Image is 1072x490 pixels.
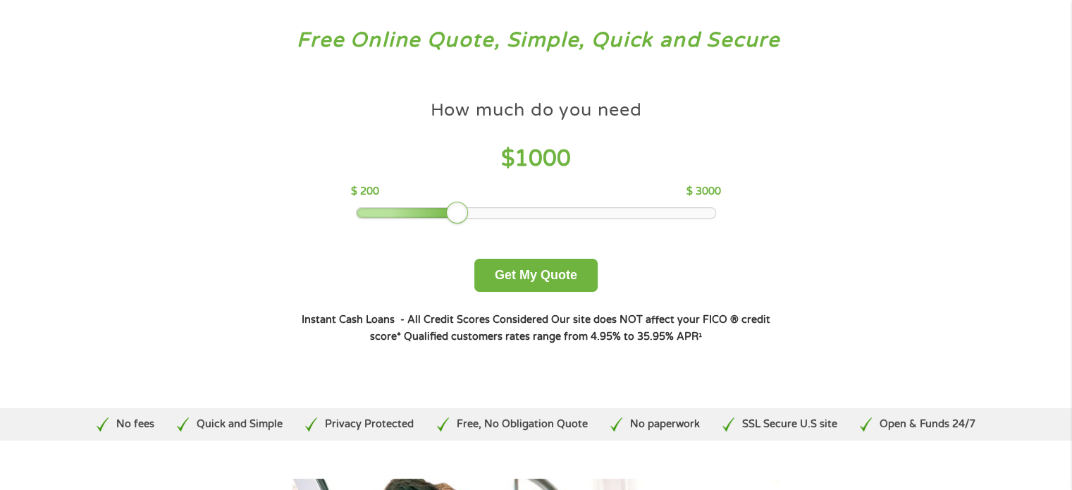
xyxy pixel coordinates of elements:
[41,27,1032,54] h3: Free Online Quote, Simple, Quick and Secure
[370,314,770,343] strong: Our site does NOT affect your FICO ® credit score*
[116,417,154,432] p: No fees
[404,331,702,343] strong: Qualified customers rates range from 4.95% to 35.95% APR¹
[351,145,721,173] h4: $
[456,417,587,432] p: Free, No Obligation Quote
[880,417,975,432] p: Open & Funds 24/7
[474,259,598,292] button: Get My Quote
[302,314,548,326] strong: Instant Cash Loans - All Credit Scores Considered
[742,417,837,432] p: SSL Secure U.S site
[686,184,721,200] p: $ 3000
[197,417,283,432] p: Quick and Simple
[325,417,414,432] p: Privacy Protected
[431,99,642,122] h4: How much do you need
[630,417,700,432] p: No paperwork
[351,184,379,200] p: $ 200
[515,145,571,172] span: 1000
